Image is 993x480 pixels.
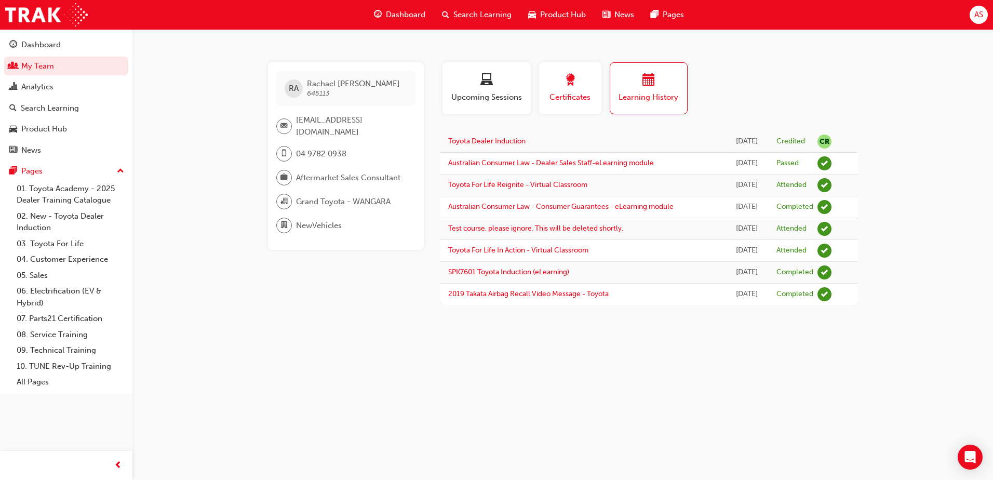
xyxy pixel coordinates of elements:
span: learningRecordVerb_COMPLETE-icon [817,287,831,301]
a: SPK7601 Toyota Induction (eLearning) [448,268,569,276]
div: Thu May 23 2024 11:23:38 GMT+0800 (Australian Western Standard Time) [732,157,761,169]
span: organisation-icon [280,195,288,208]
div: Search Learning [21,102,79,114]
span: mobile-icon [280,147,288,161]
span: null-icon [817,135,831,149]
a: News [4,141,128,160]
span: learningRecordVerb_COMPLETE-icon [817,200,831,214]
span: learningRecordVerb_ATTEND-icon [817,222,831,236]
a: 07. Parts21 Certification [12,311,128,327]
a: Toyota Dealer Induction [448,137,526,145]
div: Completed [776,202,813,212]
span: Product Hub [540,9,586,21]
div: Pages [21,165,43,177]
div: Tue Mar 22 2022 13:51:53 GMT+0800 (Australian Western Standard Time) [732,223,761,235]
a: Toyota For Life Reignite - Virtual Classroom [448,180,587,189]
span: search-icon [9,104,17,113]
span: guage-icon [374,8,382,21]
span: Learning History [618,91,679,103]
span: prev-icon [114,459,122,472]
div: Analytics [21,81,53,93]
span: guage-icon [9,41,17,50]
a: 08. Service Training [12,327,128,343]
span: learningRecordVerb_ATTEND-icon [817,178,831,192]
span: Upcoming Sessions [450,91,523,103]
a: pages-iconPages [642,4,692,25]
div: Passed [776,158,799,168]
div: Attended [776,180,807,190]
button: AS [970,6,988,24]
span: Grand Toyota - WANGARA [296,196,391,208]
span: RA [289,83,299,95]
div: Completed [776,289,813,299]
span: search-icon [442,8,449,21]
span: 645113 [307,89,330,98]
span: briefcase-icon [280,171,288,184]
button: Pages [4,162,128,181]
span: pages-icon [651,8,659,21]
img: Trak [5,3,88,26]
span: car-icon [9,125,17,134]
button: Certificates [539,62,601,114]
a: 10. TUNE Rev-Up Training [12,358,128,375]
a: All Pages [12,374,128,390]
div: Tue Apr 04 2023 22:00:00 GMT+0800 (Australian Western Standard Time) [732,201,761,213]
span: Dashboard [386,9,425,21]
span: learningRecordVerb_ATTEND-icon [817,244,831,258]
span: news-icon [9,146,17,155]
span: email-icon [280,119,288,133]
div: Attended [776,246,807,256]
span: department-icon [280,219,288,232]
span: 04 9782 0938 [296,148,346,160]
a: My Team [4,57,128,76]
button: DashboardMy TeamAnalyticsSearch LearningProduct HubNews [4,33,128,162]
div: Tue Feb 22 2022 10:42:10 GMT+0800 (Australian Western Standard Time) [732,266,761,278]
span: calendar-icon [642,74,655,88]
span: AS [974,9,983,21]
div: Open Intercom Messenger [958,445,983,470]
a: 05. Sales [12,268,128,284]
a: car-iconProduct Hub [520,4,594,25]
a: Analytics [4,77,128,97]
div: Mon Mar 21 2022 22:00:00 GMT+0800 (Australian Western Standard Time) [732,245,761,257]
span: laptop-icon [480,74,493,88]
a: Search Learning [4,99,128,118]
span: people-icon [9,62,17,71]
span: [EMAIL_ADDRESS][DOMAIN_NAME] [296,114,407,138]
span: Pages [663,9,684,21]
div: Wed Feb 16 2022 22:00:00 GMT+0800 (Australian Western Standard Time) [732,288,761,300]
span: news-icon [602,8,610,21]
a: 03. Toyota For Life [12,236,128,252]
div: Tue Mar 25 2025 20:00:00 GMT+0800 (Australian Western Standard Time) [732,136,761,148]
div: Credited [776,137,805,146]
a: Toyota For Life In Action - Virtual Classroom [448,246,588,255]
a: 01. Toyota Academy - 2025 Dealer Training Catalogue [12,181,128,208]
a: Product Hub [4,119,128,139]
span: Certificates [547,91,594,103]
a: search-iconSearch Learning [434,4,520,25]
a: guage-iconDashboard [366,4,434,25]
a: Australian Consumer Law - Dealer Sales Staff-eLearning module [448,158,654,167]
span: learningRecordVerb_COMPLETE-icon [817,265,831,279]
a: news-iconNews [594,4,642,25]
span: award-icon [564,74,576,88]
div: Completed [776,268,813,277]
a: Test course, please ignore. This will be deleted shortly. [448,224,623,233]
a: 2019 Takata Airbag Recall Video Message - Toyota [448,289,609,298]
a: Australian Consumer Law - Consumer Guarantees - eLearning module [448,202,674,211]
button: Upcoming Sessions [442,62,531,114]
span: up-icon [117,165,124,178]
span: Search Learning [453,9,512,21]
span: News [614,9,634,21]
div: Wed Oct 25 2023 22:00:00 GMT+0800 (Australian Western Standard Time) [732,179,761,191]
span: chart-icon [9,83,17,92]
a: 06. Electrification (EV & Hybrid) [12,283,128,311]
a: Dashboard [4,35,128,55]
span: pages-icon [9,167,17,176]
a: 02. New - Toyota Dealer Induction [12,208,128,236]
a: 04. Customer Experience [12,251,128,268]
span: NewVehicles [296,220,342,232]
button: Learning History [610,62,688,114]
